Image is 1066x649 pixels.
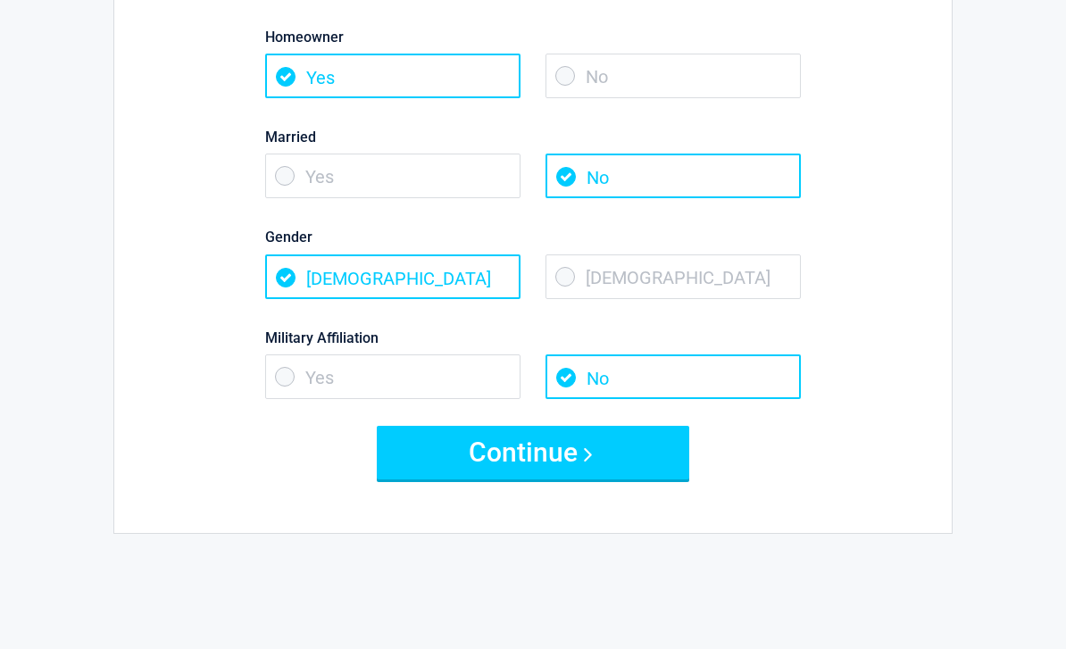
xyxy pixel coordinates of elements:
[265,226,801,250] label: Gender
[265,355,521,400] span: Yes
[265,154,521,199] span: Yes
[545,355,801,400] span: No
[265,255,521,300] span: [DEMOGRAPHIC_DATA]
[265,26,801,50] label: Homeowner
[545,54,801,99] span: No
[545,255,801,300] span: [DEMOGRAPHIC_DATA]
[265,126,801,150] label: Married
[377,427,689,480] button: Continue
[265,327,801,351] label: Military Affiliation
[545,154,801,199] span: No
[265,54,521,99] span: Yes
